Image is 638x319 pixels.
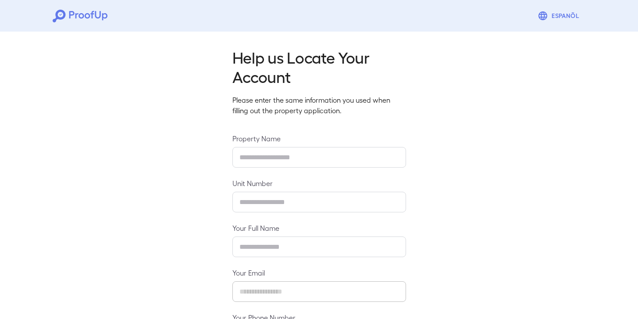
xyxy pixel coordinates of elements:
[232,47,406,86] h2: Help us Locate Your Account
[232,268,406,278] label: Your Email
[232,133,406,143] label: Property Name
[232,95,406,116] p: Please enter the same information you used when filling out the property application.
[232,178,406,188] label: Unit Number
[534,7,585,25] button: Espanõl
[232,223,406,233] label: Your Full Name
